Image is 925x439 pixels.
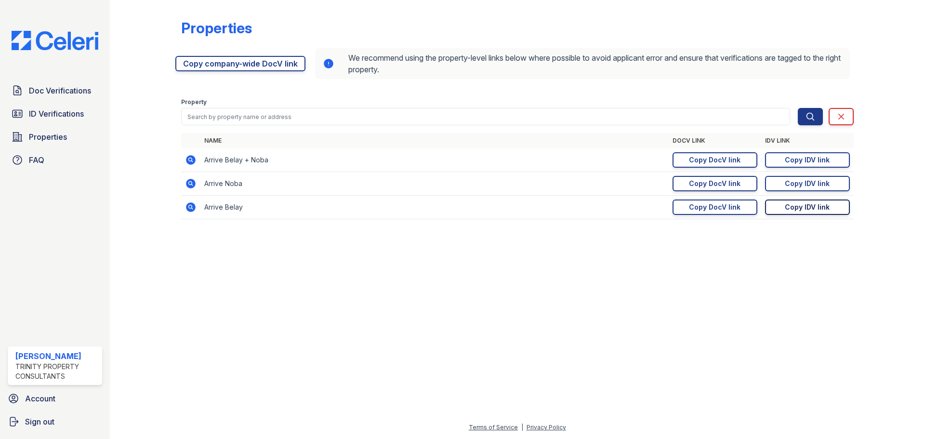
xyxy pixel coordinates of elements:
a: Copy IDV link [765,152,850,168]
th: IDV Link [761,133,854,148]
td: Arrive Belay + Noba [200,148,669,172]
a: Copy DocV link [673,176,757,191]
div: Copy IDV link [785,155,830,165]
a: ID Verifications [8,104,102,123]
a: Copy IDV link [765,176,850,191]
a: Terms of Service [469,424,518,431]
div: Copy IDV link [785,202,830,212]
div: Copy DocV link [689,179,740,188]
div: Copy DocV link [689,155,740,165]
img: CE_Logo_Blue-a8612792a0a2168367f1c8372b55b34899dd931a85d93a1a3d3e32e68fde9ad4.png [4,31,106,50]
span: Account [25,393,55,404]
a: Sign out [4,412,106,431]
label: Property [181,98,207,106]
span: ID Verifications [29,108,84,120]
a: Copy IDV link [765,200,850,215]
div: Copy DocV link [689,202,740,212]
a: Copy DocV link [673,200,757,215]
span: FAQ [29,154,44,166]
div: Copy IDV link [785,179,830,188]
a: Properties [8,127,102,146]
input: Search by property name or address [181,108,790,125]
a: Doc Verifications [8,81,102,100]
div: Properties [181,19,252,37]
a: Copy DocV link [673,152,757,168]
th: Name [200,133,669,148]
a: Privacy Policy [527,424,566,431]
th: DocV Link [669,133,761,148]
a: Copy company-wide DocV link [175,56,305,71]
div: [PERSON_NAME] [15,350,98,362]
a: FAQ [8,150,102,170]
div: | [521,424,523,431]
a: Account [4,389,106,408]
span: Doc Verifications [29,85,91,96]
div: We recommend using the property-level links below where possible to avoid applicant error and ens... [315,48,850,79]
span: Properties [29,131,67,143]
div: Trinity Property Consultants [15,362,98,381]
td: Arrive Belay [200,196,669,219]
span: Sign out [25,416,54,427]
td: Arrive Noba [200,172,669,196]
